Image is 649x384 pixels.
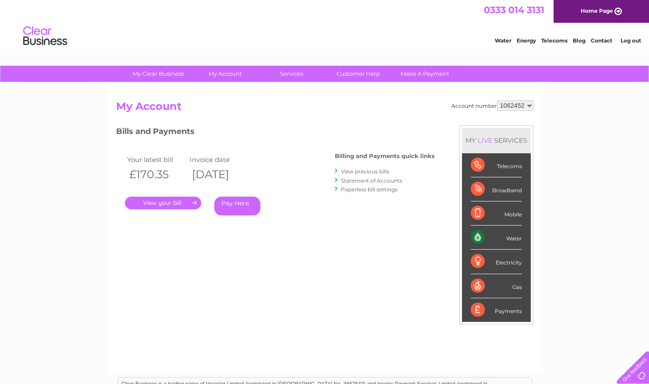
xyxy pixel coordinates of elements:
a: Pay Here [214,197,260,215]
a: Water [495,37,511,44]
th: £170.35 [125,166,188,183]
a: Make A Payment [389,66,461,82]
h4: Billing and Payments quick links [335,153,435,159]
div: MY SERVICES [462,128,531,153]
h2: My Account [116,100,533,117]
a: My Clear Business [122,66,195,82]
td: Invoice date [188,154,251,166]
td: Your latest bill [125,154,188,166]
a: Energy [517,37,536,44]
a: Blog [573,37,585,44]
a: . [125,197,201,209]
div: Telecoms [471,153,522,177]
div: Gas [471,274,522,298]
h3: Bills and Payments [116,125,435,141]
div: Electricity [471,250,522,274]
a: My Account [189,66,261,82]
div: Broadband [471,177,522,201]
a: Contact [591,37,612,44]
a: Paperless bill settings [341,186,397,193]
div: Account number [451,100,533,111]
a: Customer Help [322,66,394,82]
div: Payments [471,298,522,322]
th: [DATE] [188,166,251,183]
a: Statement of Accounts [341,177,402,184]
div: Clear Business is a trading name of Verastar Limited (registered in [GEOGRAPHIC_DATA] No. 3667643... [118,5,532,42]
a: Log out [620,37,641,44]
div: Water [471,225,522,250]
a: View previous bills [341,168,389,175]
a: 0333 014 3131 [484,4,544,15]
a: Telecoms [541,37,567,44]
img: logo.png [23,23,67,49]
a: Services [255,66,328,82]
div: LIVE [476,136,494,144]
div: Mobile [471,201,522,225]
